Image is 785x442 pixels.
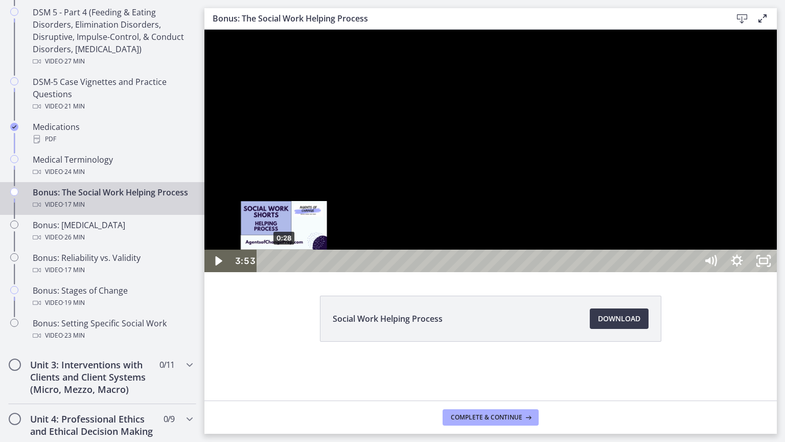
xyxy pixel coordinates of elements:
[33,317,192,342] div: Bonus: Setting Specific Social Work
[33,198,192,211] div: Video
[333,313,443,325] span: Social Work Helping Process
[204,30,777,272] iframe: Video Lesson
[33,252,192,276] div: Bonus: Reliability vs. Validity
[63,231,85,244] span: · 26 min
[33,219,192,244] div: Bonus: [MEDICAL_DATA]
[63,297,85,309] span: · 19 min
[519,220,546,242] button: Show settings menu
[33,153,192,178] div: Medical Terminology
[33,186,192,211] div: Bonus: The Social Work Helping Process
[493,220,519,242] button: Mute
[30,359,155,395] h2: Unit 3: Interventions with Clients and Client Systems (Micro, Mezzo, Macro)
[33,166,192,178] div: Video
[33,329,192,342] div: Video
[33,121,192,145] div: Medications
[63,55,85,68] span: · 27 min
[63,198,85,211] span: · 17 min
[63,100,85,113] span: · 21 min
[33,231,192,244] div: Video
[63,264,85,276] span: · 17 min
[598,313,640,325] span: Download
[30,413,155,437] h2: Unit 4: Professional Ethics and Ethical Decision Making
[590,308,649,329] a: Download
[10,123,18,131] i: Completed
[213,12,715,25] h3: Bonus: The Social Work Helping Process
[159,359,174,371] span: 0 / 11
[451,413,522,422] span: Complete & continue
[33,76,192,113] div: DSM-5 Case Vignettes and Practice Questions
[63,166,85,178] span: · 24 min
[443,409,539,426] button: Complete & continue
[33,284,192,309] div: Bonus: Stages of Change
[33,100,192,113] div: Video
[33,264,192,276] div: Video
[33,133,192,145] div: PDF
[546,220,572,242] button: Unfullscreen
[33,55,192,68] div: Video
[33,297,192,309] div: Video
[33,6,192,68] div: DSM 5 - Part 4 (Feeding & Eating Disorders, Elimination Disorders, Disruptive, Impulse-Control, &...
[164,413,174,425] span: 0 / 9
[63,329,85,342] span: · 23 min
